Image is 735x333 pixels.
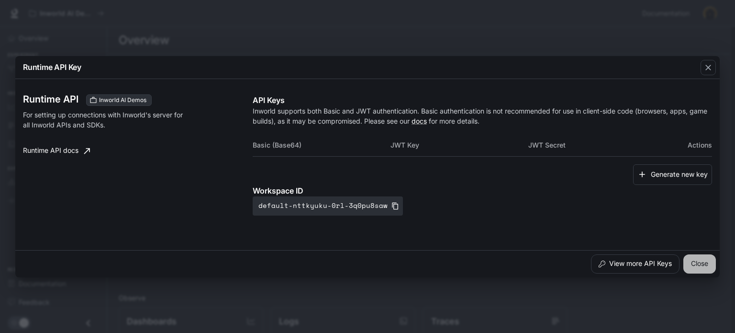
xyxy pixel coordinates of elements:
a: docs [412,117,427,125]
div: These keys will apply to your current workspace only [86,94,152,106]
button: View more API Keys [591,254,679,274]
button: Generate new key [633,164,712,185]
p: Inworld supports both Basic and JWT authentication. Basic authentication is not recommended for u... [253,106,712,126]
th: Basic (Base64) [253,134,390,157]
p: API Keys [253,94,712,106]
th: JWT Key [390,134,528,157]
button: Close [683,254,716,274]
a: Runtime API docs [19,141,94,161]
p: Runtime API Key [23,61,81,73]
h3: Runtime API [23,94,78,104]
button: default-nttkyuku-0rl-3q0pu8saw [253,196,403,216]
th: JWT Secret [528,134,666,157]
p: Workspace ID [253,185,712,196]
span: Inworld AI Demos [95,96,150,104]
p: For setting up connections with Inworld's server for all Inworld APIs and SDKs. [23,110,189,130]
th: Actions [666,134,712,157]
